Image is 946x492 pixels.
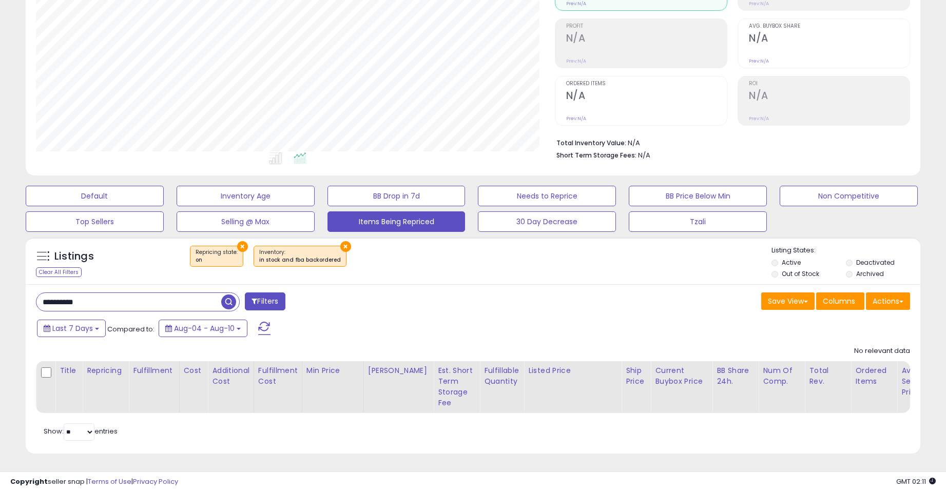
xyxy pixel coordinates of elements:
[107,324,155,334] span: Compared to:
[566,81,727,87] span: Ordered Items
[629,186,767,206] button: BB Price Below Min
[60,365,78,376] div: Title
[174,323,235,333] span: Aug-04 - Aug-10
[780,186,918,206] button: Non Competitive
[133,365,175,376] div: Fulfillment
[44,426,118,436] span: Show: entries
[88,477,131,486] a: Terms of Use
[196,248,238,264] span: Repricing state :
[133,477,178,486] a: Privacy Policy
[184,365,204,376] div: Cost
[327,211,466,232] button: Items Being Repriced
[749,115,769,122] small: Prev: N/A
[177,186,315,206] button: Inventory Age
[629,211,767,232] button: Tzali
[10,477,178,487] div: seller snap | |
[626,365,646,387] div: Ship Price
[212,365,249,387] div: Additional Cost
[259,248,341,264] span: Inventory :
[809,365,846,387] div: Total Rev.
[478,211,616,232] button: 30 Day Decrease
[749,1,769,7] small: Prev: N/A
[749,24,910,29] span: Avg. Buybox Share
[177,211,315,232] button: Selling @ Max
[749,58,769,64] small: Prev: N/A
[556,139,626,147] b: Total Inventory Value:
[855,365,893,387] div: Ordered Items
[159,320,247,337] button: Aug-04 - Aug-10
[237,241,248,252] button: ×
[566,32,727,46] h2: N/A
[484,365,519,387] div: Fulfillable Quantity
[566,58,586,64] small: Prev: N/A
[26,211,164,232] button: Top Sellers
[896,477,936,486] span: 2025-08-18 02:11 GMT
[10,477,48,486] strong: Copyright
[823,296,855,306] span: Columns
[566,1,586,7] small: Prev: N/A
[36,267,82,277] div: Clear All Filters
[87,365,124,376] div: Repricing
[655,365,708,387] div: Current Buybox Price
[638,150,650,160] span: N/A
[340,241,351,252] button: ×
[258,365,298,387] div: Fulfillment Cost
[856,258,895,267] label: Deactivated
[245,292,285,310] button: Filters
[438,365,475,408] div: Est. Short Term Storage Fee
[566,115,586,122] small: Prev: N/A
[54,249,94,264] h5: Listings
[566,24,727,29] span: Profit
[856,269,884,278] label: Archived
[782,269,819,278] label: Out of Stock
[259,257,341,264] div: in stock and fba backordered
[556,151,636,160] b: Short Term Storage Fees:
[866,292,910,310] button: Actions
[478,186,616,206] button: Needs to Reprice
[37,320,106,337] button: Last 7 Days
[782,258,801,267] label: Active
[771,246,920,255] p: Listing States:
[761,292,815,310] button: Save View
[306,365,359,376] div: Min Price
[196,257,238,264] div: on
[556,136,902,148] li: N/A
[717,365,754,387] div: BB Share 24h.
[368,365,429,376] div: [PERSON_NAME]
[763,365,800,387] div: Num of Comp.
[901,365,939,398] div: Avg Selling Price
[749,81,910,87] span: ROI
[749,32,910,46] h2: N/A
[327,186,466,206] button: BB Drop in 7d
[528,365,617,376] div: Listed Price
[816,292,864,310] button: Columns
[749,90,910,104] h2: N/A
[566,90,727,104] h2: N/A
[26,186,164,206] button: Default
[52,323,93,333] span: Last 7 Days
[854,346,910,356] div: No relevant data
